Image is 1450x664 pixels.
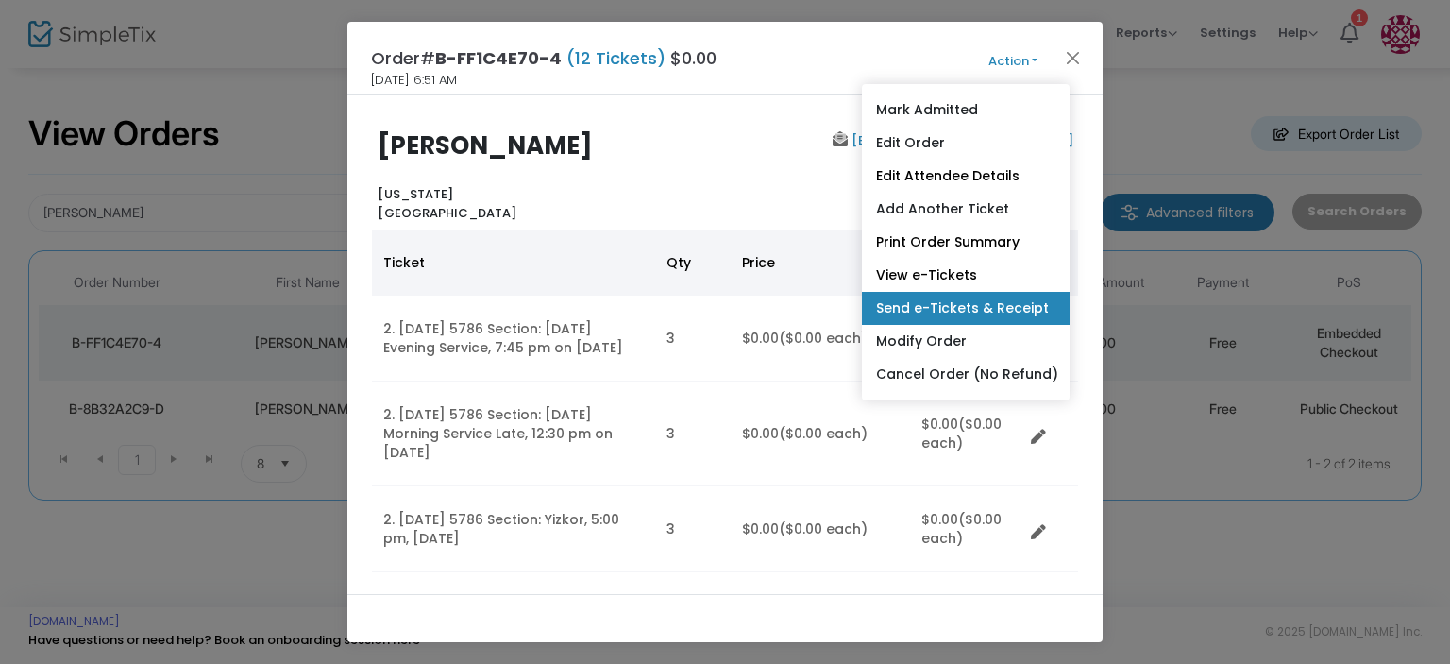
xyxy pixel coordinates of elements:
span: ($0.00 each) [921,415,1002,452]
span: B-FF1C4E70-4 [435,46,562,70]
a: Mark Admitted [862,94,1070,127]
td: 3 [655,296,731,382]
td: 2. [DATE] 5786 Section: Yizkor, 5:00 pm, [DATE] [372,486,655,572]
span: ($0.00 each) [921,510,1002,548]
a: Cancel Order (No Refund) [862,358,1070,391]
td: $0.00 [731,486,910,572]
span: ($0.00 each) [779,329,868,348]
td: $0.00 [731,296,910,382]
span: ($0.00 each) [779,519,868,538]
td: 2. [DATE] 5786 Section: [DATE] Morning Service Late, 12:30 pm on [DATE] [372,382,655,486]
span: [DATE] 6:51 AM [371,71,457,90]
a: Edit Order [862,127,1070,160]
a: Print Order Summary [862,226,1070,259]
td: $0.00 [731,382,910,486]
th: Qty [655,230,731,296]
td: 3 [655,382,731,486]
b: [US_STATE] [GEOGRAPHIC_DATA] [378,185,516,222]
th: Price [731,230,910,296]
a: Add Another Ticket [862,193,1070,226]
span: ($0.00 each) [779,424,868,443]
h4: Order# $0.00 [371,45,717,71]
th: Ticket [372,230,655,296]
a: Modify Order [862,325,1070,358]
a: View e-Tickets [862,259,1070,292]
a: Send e-Tickets & Receipt [862,292,1070,325]
td: $0.00 [910,486,1023,572]
td: $0.00 [910,382,1023,486]
a: Edit Attendee Details [862,160,1070,193]
td: 3 [655,486,731,572]
button: Close [1061,45,1086,70]
td: 2. [DATE] 5786 Section: [DATE] Evening Service, 7:45 pm on [DATE] [372,296,655,382]
button: Action [956,51,1070,72]
b: [PERSON_NAME] [378,128,593,162]
span: (12 Tickets) [562,46,670,70]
